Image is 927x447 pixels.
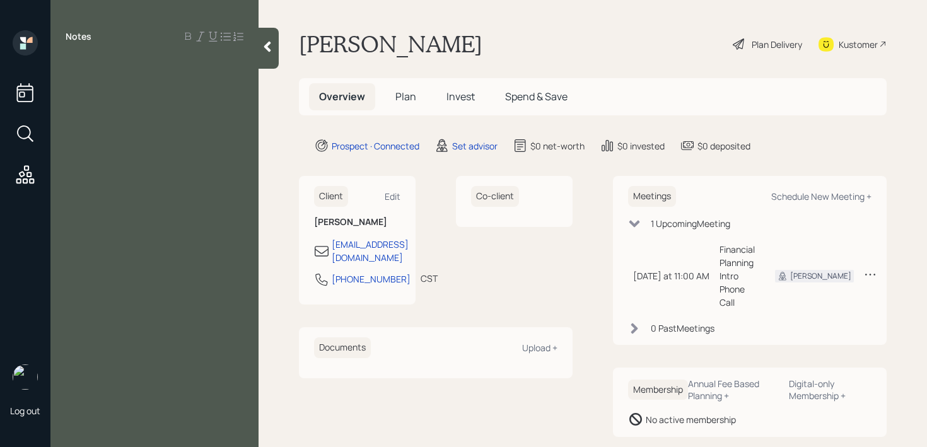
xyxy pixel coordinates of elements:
h6: [PERSON_NAME] [314,217,400,228]
h6: Meetings [628,186,676,207]
div: Set advisor [452,139,498,153]
div: No active membership [646,413,736,426]
div: Plan Delivery [752,38,802,51]
img: retirable_logo.png [13,364,38,390]
span: Spend & Save [505,90,568,103]
div: [PHONE_NUMBER] [332,272,411,286]
div: Kustomer [839,38,878,51]
div: 1 Upcoming Meeting [651,217,730,230]
div: Schedule New Meeting + [771,190,872,202]
div: Log out [10,405,40,417]
div: CST [421,272,438,285]
div: [EMAIL_ADDRESS][DOMAIN_NAME] [332,238,409,264]
div: [DATE] at 11:00 AM [633,269,709,282]
h6: Co-client [471,186,519,207]
div: $0 invested [617,139,665,153]
span: Overview [319,90,365,103]
h6: Documents [314,337,371,358]
div: Prospect · Connected [332,139,419,153]
h6: Client [314,186,348,207]
div: Upload + [522,342,557,354]
h6: Membership [628,380,688,400]
div: 0 Past Meeting s [651,322,714,335]
span: Invest [446,90,475,103]
label: Notes [66,30,91,43]
div: $0 deposited [697,139,750,153]
div: $0 net-worth [530,139,585,153]
div: Digital-only Membership + [789,378,872,402]
h1: [PERSON_NAME] [299,30,482,58]
div: Annual Fee Based Planning + [688,378,779,402]
div: Financial Planning Intro Phone Call [720,243,755,309]
span: Plan [395,90,416,103]
div: Edit [385,190,400,202]
div: [PERSON_NAME] [790,270,851,282]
